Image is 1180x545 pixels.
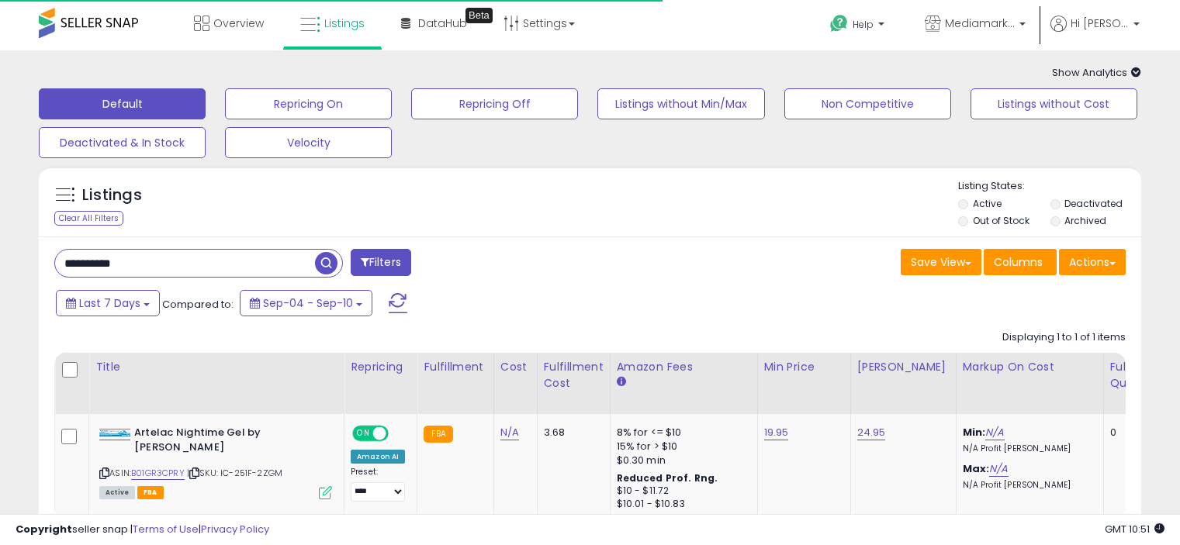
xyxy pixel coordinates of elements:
div: Preset: [351,467,405,502]
button: Default [39,88,206,119]
a: N/A [989,461,1008,477]
button: Repricing Off [411,88,578,119]
a: N/A [500,425,519,440]
a: B01GR3CPRY [131,467,185,480]
b: Reduced Prof. Rng. [617,471,718,485]
div: Clear All Filters [54,211,123,226]
button: Velocity [225,127,392,158]
b: Artelac Nightime Gel by [PERSON_NAME] [134,426,323,458]
span: FBA [137,486,164,499]
div: seller snap | | [16,523,269,537]
div: Fulfillment Cost [544,359,604,392]
div: Fulfillment [424,359,486,375]
label: Deactivated [1064,197,1123,210]
button: Listings without Cost [971,88,1137,119]
div: Displaying 1 to 1 of 1 items [1002,330,1126,345]
a: 19.95 [764,425,789,440]
div: 0 [1110,426,1158,440]
div: Title [95,359,337,375]
a: 24.95 [857,425,886,440]
button: Columns [984,249,1057,275]
span: Show Analytics [1052,65,1141,80]
span: DataHub [418,16,467,31]
label: Active [973,197,1002,210]
a: Hi [PERSON_NAME] [1050,16,1140,50]
div: ASIN: [99,426,332,498]
span: | SKU: IC-251F-2ZGM [187,467,282,479]
a: Privacy Policy [201,522,269,536]
small: FBA [424,426,452,443]
p: N/A Profit [PERSON_NAME] [963,480,1092,491]
small: Amazon Fees. [617,375,626,389]
span: Overview [213,16,264,31]
div: $10 - $11.72 [617,485,746,498]
i: Get Help [829,14,849,33]
a: Terms of Use [133,522,199,536]
div: 8% for <= $10 [617,426,746,440]
div: Min Price [764,359,844,375]
span: Last 7 Days [79,295,140,311]
div: Amazon AI [351,450,405,464]
span: 2025-09-18 10:51 GMT [1105,522,1164,536]
button: Actions [1059,249,1126,275]
b: Max: [963,461,990,476]
button: Sep-04 - Sep-10 [240,290,372,316]
span: Mediamarkstore [945,16,1015,31]
a: N/A [985,425,1004,440]
p: Listing States: [958,179,1141,194]
p: N/A Profit [PERSON_NAME] [963,443,1092,454]
div: Amazon Fees [617,359,751,375]
div: Repricing [351,359,410,375]
a: Help [818,2,900,50]
button: Listings without Min/Max [597,88,764,119]
label: Out of Stock [973,214,1029,227]
b: Min: [963,425,986,440]
button: Non Competitive [784,88,951,119]
span: OFF [386,427,411,440]
span: Help [853,18,874,31]
label: Archived [1064,214,1106,227]
span: Columns [994,254,1043,270]
img: 31a9O+9DVvL._SL40_.jpg [99,429,130,436]
span: All listings currently available for purchase on Amazon [99,486,135,499]
div: Tooltip anchor [465,8,493,23]
div: Markup on Cost [963,359,1097,375]
button: Repricing On [225,88,392,119]
span: Listings [324,16,365,31]
button: Last 7 Days [56,290,160,316]
button: Filters [351,249,411,276]
strong: Copyright [16,522,72,536]
div: Fulfillable Quantity [1110,359,1164,392]
th: The percentage added to the cost of goods (COGS) that forms the calculator for Min & Max prices. [956,353,1103,414]
div: Cost [500,359,531,375]
h5: Listings [82,185,142,206]
span: Compared to: [162,297,234,312]
div: 15% for > $10 [617,440,746,454]
button: Save View [901,249,981,275]
div: 3.68 [544,426,598,440]
button: Deactivated & In Stock [39,127,206,158]
span: Sep-04 - Sep-10 [263,295,353,311]
span: ON [354,427,373,440]
div: [PERSON_NAME] [857,359,950,375]
span: Hi [PERSON_NAME] [1071,16,1129,31]
div: $0.30 min [617,454,746,467]
div: $10.01 - $10.83 [617,498,746,511]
